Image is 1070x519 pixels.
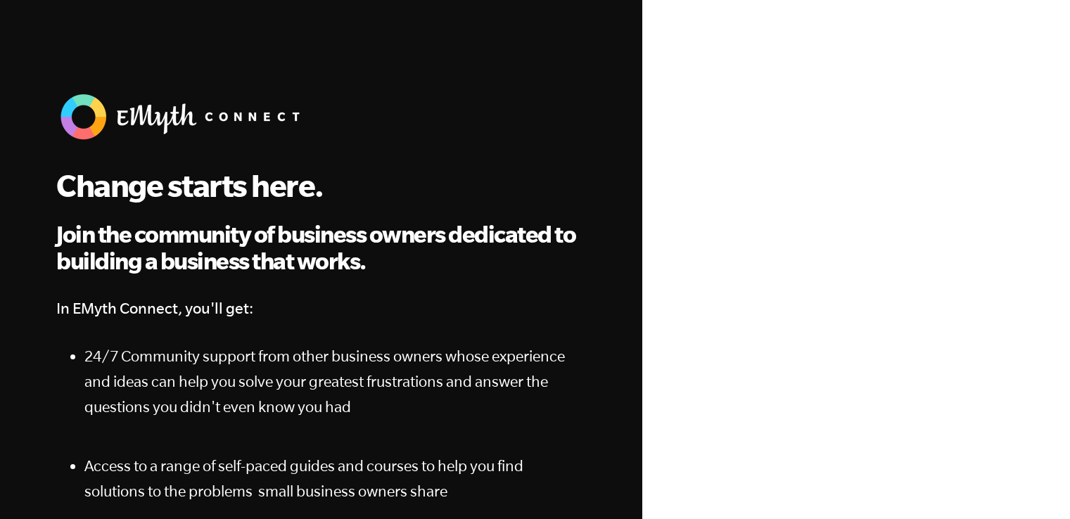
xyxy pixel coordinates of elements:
[84,343,585,419] p: 24/7 Community support from other business owners whose experience and ideas can help you solve y...
[56,295,585,321] h4: In EMyth Connect, you'll get:
[56,167,585,204] h1: Change starts here.
[56,221,585,275] h2: Join the community of business owners dedicated to building a business that works.
[84,457,523,499] span: Access to a range of self-paced guides and courses to help you find solutions to the problems sma...
[56,90,310,143] img: EMyth Connect Banner w White Text
[756,418,1070,519] iframe: Chat Widget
